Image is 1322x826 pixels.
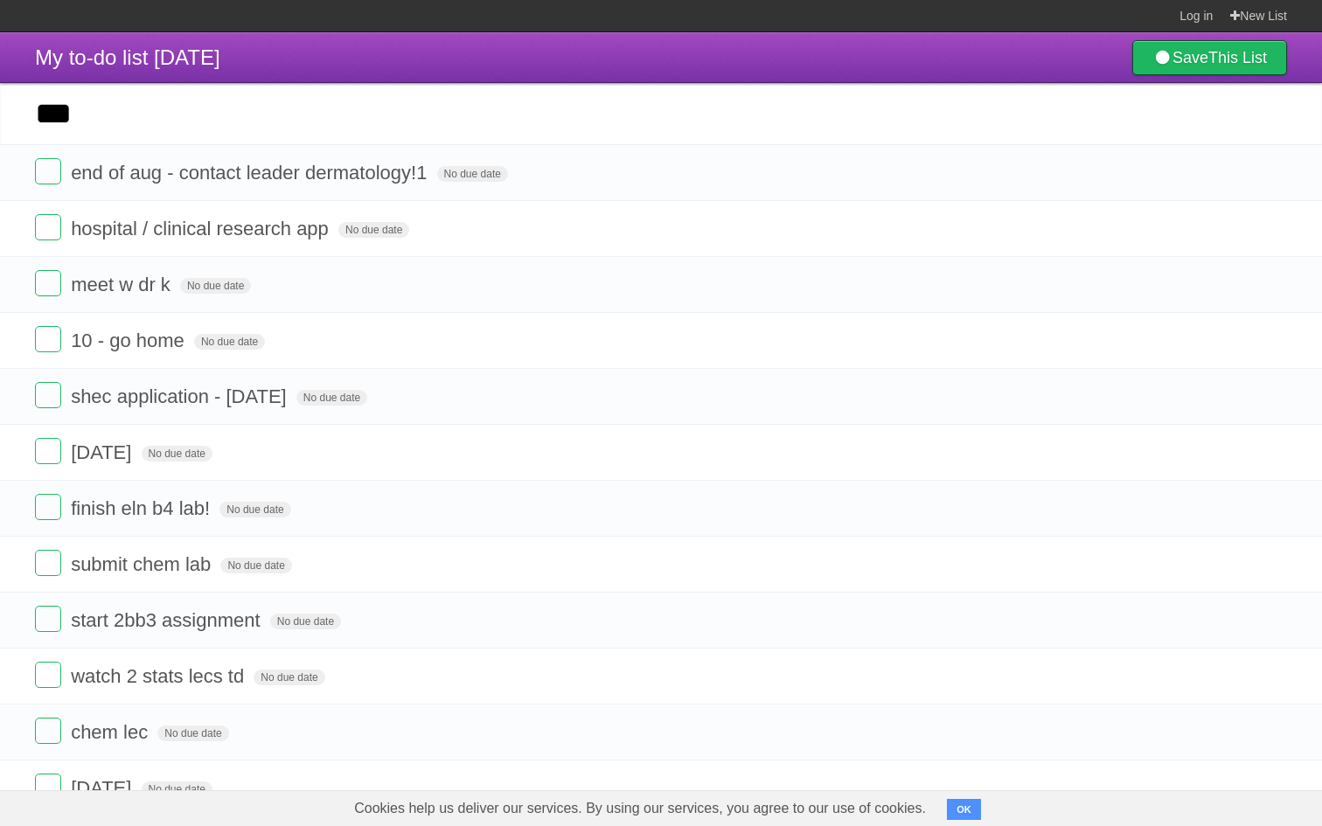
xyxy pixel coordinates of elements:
[219,502,290,517] span: No due date
[437,166,508,182] span: No due date
[180,278,251,294] span: No due date
[1208,49,1267,66] b: This List
[337,791,943,826] span: Cookies help us deliver our services. By using our services, you agree to our use of cookies.
[71,609,264,631] span: start 2bb3 assignment
[35,550,61,576] label: Done
[71,777,136,799] span: [DATE]
[142,781,212,797] span: No due date
[71,497,214,519] span: finish eln b4 lab!
[194,334,265,350] span: No due date
[35,214,61,240] label: Done
[35,326,61,352] label: Done
[71,162,431,184] span: end of aug - contact leader dermatology!1
[71,721,152,743] span: chem lec
[71,441,136,463] span: [DATE]
[71,330,189,351] span: 10 - go home
[71,218,333,239] span: hospital / clinical research app
[35,606,61,632] label: Done
[1132,40,1287,75] a: SaveThis List
[71,385,291,407] span: shec application - [DATE]
[35,718,61,744] label: Done
[296,390,367,406] span: No due date
[220,558,291,573] span: No due date
[157,725,228,741] span: No due date
[35,774,61,800] label: Done
[947,799,981,820] button: OK
[35,494,61,520] label: Done
[35,45,220,69] span: My to-do list [DATE]
[142,446,212,462] span: No due date
[35,438,61,464] label: Done
[35,662,61,688] label: Done
[71,274,175,295] span: meet w dr k
[35,382,61,408] label: Done
[71,553,215,575] span: submit chem lab
[338,222,409,238] span: No due date
[270,614,341,629] span: No due date
[35,158,61,184] label: Done
[71,665,248,687] span: watch 2 stats lecs td
[35,270,61,296] label: Done
[254,670,324,685] span: No due date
